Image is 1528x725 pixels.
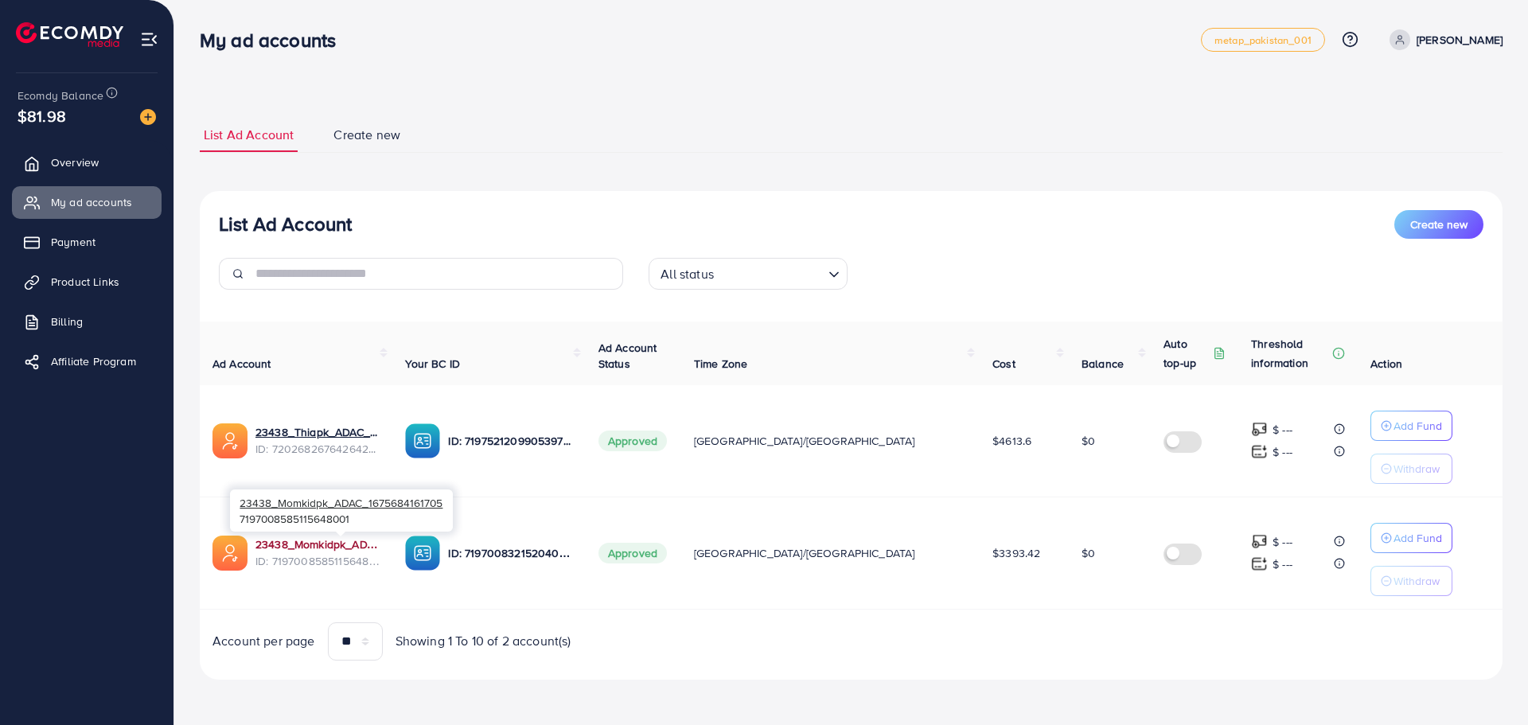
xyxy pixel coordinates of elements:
[1370,454,1452,484] button: Withdraw
[12,266,162,298] a: Product Links
[212,356,271,372] span: Ad Account
[18,88,103,103] span: Ecomdy Balance
[1370,523,1452,553] button: Add Fund
[12,306,162,337] a: Billing
[1394,528,1442,548] p: Add Fund
[992,356,1015,372] span: Cost
[219,212,352,236] h3: List Ad Account
[255,441,380,457] span: ID: 7202682676426424321
[1251,555,1268,572] img: top-up amount
[12,345,162,377] a: Affiliate Program
[448,544,572,563] p: ID: 7197008321520402434
[255,424,380,457] div: <span class='underline'>23438_Thiapk_ADAC_1677011044986</span></br>7202682676426424321
[598,543,667,563] span: Approved
[1394,416,1442,435] p: Add Fund
[1273,555,1292,574] p: $ ---
[405,356,460,372] span: Your BC ID
[1214,35,1312,45] span: metap_pakistan_001
[230,489,453,532] div: 7197008585115648001
[992,545,1040,561] span: $3393.42
[1273,442,1292,462] p: $ ---
[255,536,380,552] a: 23438_Momkidpk_ADAC_1675684161705
[719,259,822,286] input: Search for option
[1417,30,1503,49] p: [PERSON_NAME]
[694,433,915,449] span: [GEOGRAPHIC_DATA]/[GEOGRAPHIC_DATA]
[212,632,315,650] span: Account per page
[51,194,132,210] span: My ad accounts
[212,423,248,458] img: ic-ads-acc.e4c84228.svg
[1370,356,1402,372] span: Action
[1370,566,1452,596] button: Withdraw
[51,154,99,170] span: Overview
[1164,334,1210,372] p: Auto top-up
[51,274,119,290] span: Product Links
[1201,28,1325,52] a: metap_pakistan_001
[140,109,156,125] img: image
[657,263,717,286] span: All status
[694,356,747,372] span: Time Zone
[140,30,158,49] img: menu
[200,29,349,52] h3: My ad accounts
[649,258,848,290] div: Search for option
[12,226,162,258] a: Payment
[51,353,136,369] span: Affiliate Program
[1410,216,1468,232] span: Create new
[1273,420,1292,439] p: $ ---
[255,424,380,440] a: 23438_Thiapk_ADAC_1677011044986
[18,104,66,127] span: $81.98
[598,431,667,451] span: Approved
[1383,29,1503,50] a: [PERSON_NAME]
[598,340,657,372] span: Ad Account Status
[1273,532,1292,552] p: $ ---
[405,536,440,571] img: ic-ba-acc.ded83a64.svg
[1251,443,1268,460] img: top-up amount
[1370,411,1452,441] button: Add Fund
[51,234,95,250] span: Payment
[240,495,442,510] span: 23438_Momkidpk_ADAC_1675684161705
[694,545,915,561] span: [GEOGRAPHIC_DATA]/[GEOGRAPHIC_DATA]
[448,431,572,450] p: ID: 7197521209905397762
[1394,210,1483,239] button: Create new
[12,186,162,218] a: My ad accounts
[1251,334,1329,372] p: Threshold information
[16,22,123,47] img: logo
[396,632,571,650] span: Showing 1 To 10 of 2 account(s)
[204,126,294,144] span: List Ad Account
[1394,459,1440,478] p: Withdraw
[405,423,440,458] img: ic-ba-acc.ded83a64.svg
[255,553,380,569] span: ID: 7197008585115648001
[1082,545,1095,561] span: $0
[1082,356,1124,372] span: Balance
[333,126,400,144] span: Create new
[1251,533,1268,550] img: top-up amount
[1251,421,1268,438] img: top-up amount
[1394,571,1440,591] p: Withdraw
[212,536,248,571] img: ic-ads-acc.e4c84228.svg
[992,433,1031,449] span: $4613.6
[1082,433,1095,449] span: $0
[51,314,83,329] span: Billing
[12,146,162,178] a: Overview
